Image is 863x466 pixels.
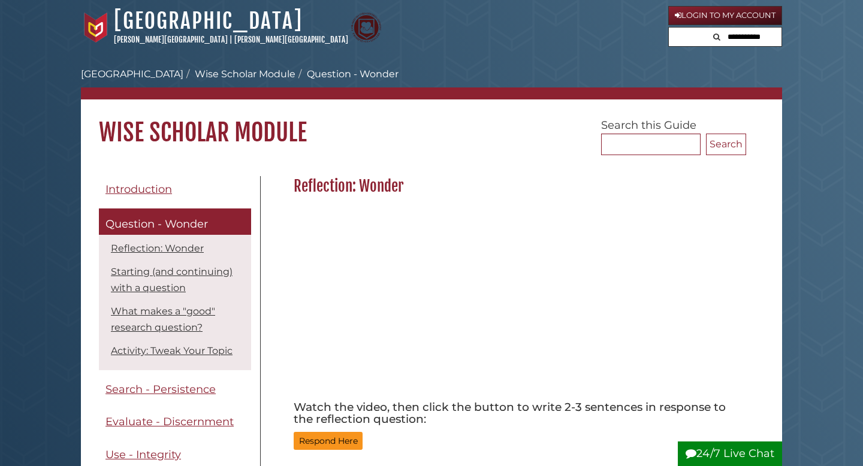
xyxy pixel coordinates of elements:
a: [PERSON_NAME][GEOGRAPHIC_DATA] [234,35,348,44]
a: Question - Wonder [99,208,251,235]
a: Evaluate - Discernment [99,408,251,435]
a: Introduction [99,176,251,203]
button: Respond Here [294,432,363,450]
span: | [230,35,233,44]
span: Introduction [105,183,172,196]
h1: Wise Scholar Module [81,99,782,147]
h5: Watch the video, then click the button to write 2-3 sentences in response to the reflection quest... [294,401,740,426]
a: What makes a "good" research question? [111,305,215,333]
span: Search - Persistence [105,383,216,396]
a: Starting (and continuing) with a question [111,266,233,293]
span: Question - Wonder [105,217,208,231]
a: Activity: Tweak Your Topic [111,345,233,356]
a: Login to My Account [668,6,782,25]
img: Calvin University [81,13,111,43]
button: Search [710,28,724,44]
button: 24/7 Live Chat [678,441,782,466]
a: [GEOGRAPHIC_DATA] [81,68,183,80]
a: Search - Persistence [99,376,251,403]
li: Question - Wonder [295,67,399,81]
iframe: YouTube video player [294,202,629,391]
a: [PERSON_NAME][GEOGRAPHIC_DATA] [114,35,228,44]
nav: breadcrumb [81,67,782,99]
button: Search [706,134,746,155]
span: Use - Integrity [105,448,181,461]
span: Evaluate - Discernment [105,415,234,428]
h2: Reflection: Wonder [288,177,746,196]
a: [GEOGRAPHIC_DATA] [114,8,303,34]
a: Wise Scholar Module [195,68,295,80]
i: Search [713,33,720,41]
img: Calvin Theological Seminary [351,13,381,43]
a: Reflection: Wonder [111,243,204,254]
